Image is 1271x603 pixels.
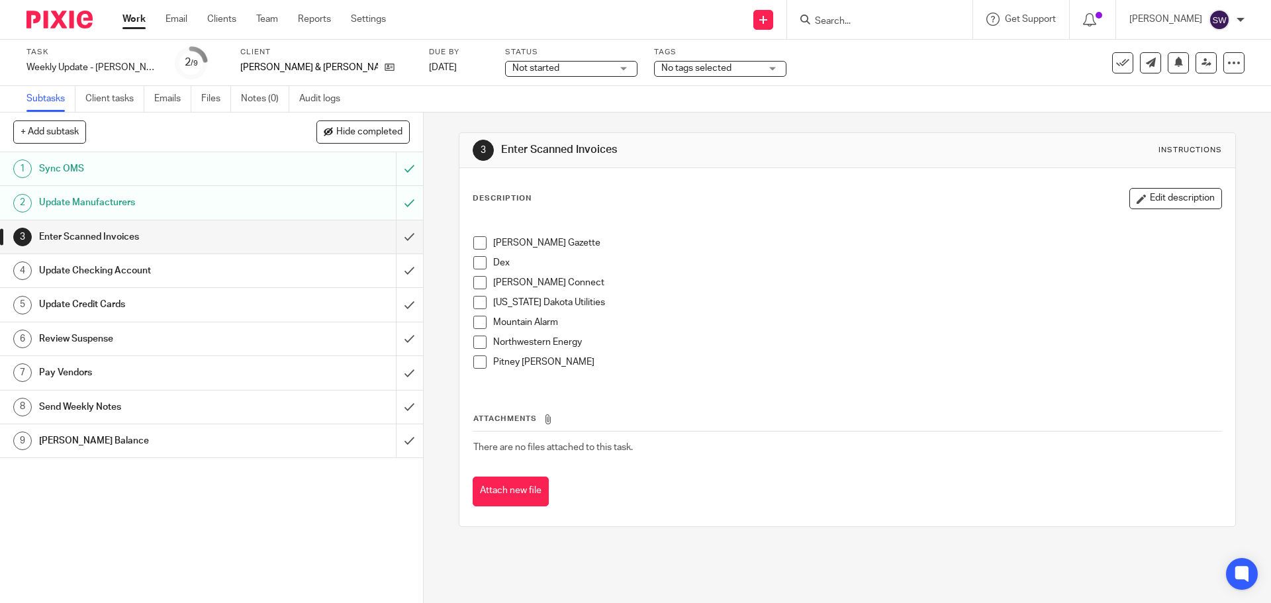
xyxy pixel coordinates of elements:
h1: Update Manufacturers [39,193,268,212]
a: Work [122,13,146,26]
div: 2 [13,194,32,212]
p: [US_STATE] Dakota Utilities [493,296,1221,309]
span: Not started [512,64,559,73]
span: [DATE] [429,63,457,72]
img: svg%3E [1209,9,1230,30]
label: Task [26,47,159,58]
label: Status [505,47,637,58]
p: [PERSON_NAME] & [PERSON_NAME] [240,61,378,74]
div: 5 [13,296,32,314]
a: Files [201,86,231,112]
a: Notes (0) [241,86,289,112]
img: Pixie [26,11,93,28]
div: 1 [13,160,32,178]
div: 2 [185,55,198,70]
small: /9 [191,60,198,67]
h1: Review Suspense [39,329,268,349]
p: [PERSON_NAME] Gazette [493,236,1221,250]
a: Subtasks [26,86,75,112]
div: 9 [13,432,32,450]
span: Hide completed [336,127,402,138]
button: Attach new file [473,477,549,506]
div: 7 [13,363,32,382]
h1: Enter Scanned Invoices [39,227,268,247]
p: Description [473,193,532,204]
div: 4 [13,261,32,280]
span: There are no files attached to this task. [473,443,633,452]
div: Weekly Update - Browning [26,61,159,74]
label: Client [240,47,412,58]
input: Search [814,16,933,28]
h1: [PERSON_NAME] Balance [39,431,268,451]
h1: Send Weekly Notes [39,397,268,417]
span: Get Support [1005,15,1056,24]
a: Emails [154,86,191,112]
a: Reports [298,13,331,26]
button: Edit description [1129,188,1222,209]
a: Settings [351,13,386,26]
p: Dex [493,256,1221,269]
h1: Pay Vendors [39,363,268,383]
p: Northwestern Energy [493,336,1221,349]
h1: Update Credit Cards [39,295,268,314]
label: Due by [429,47,489,58]
a: Email [165,13,187,26]
a: Audit logs [299,86,350,112]
p: [PERSON_NAME] [1129,13,1202,26]
div: 6 [13,330,32,348]
div: Instructions [1158,145,1222,156]
label: Tags [654,47,786,58]
h1: Update Checking Account [39,261,268,281]
button: Hide completed [316,120,410,143]
span: No tags selected [661,64,731,73]
button: + Add subtask [13,120,86,143]
span: Attachments [473,415,537,422]
p: Mountain Alarm [493,316,1221,329]
p: [PERSON_NAME] Connect [493,276,1221,289]
div: 3 [13,228,32,246]
h1: Sync OMS [39,159,268,179]
a: Team [256,13,278,26]
div: 3 [473,140,494,161]
div: 8 [13,398,32,416]
a: Client tasks [85,86,144,112]
a: Clients [207,13,236,26]
h1: Enter Scanned Invoices [501,143,876,157]
p: Pitney [PERSON_NAME] [493,355,1221,369]
div: Weekly Update - [PERSON_NAME] [26,61,159,74]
